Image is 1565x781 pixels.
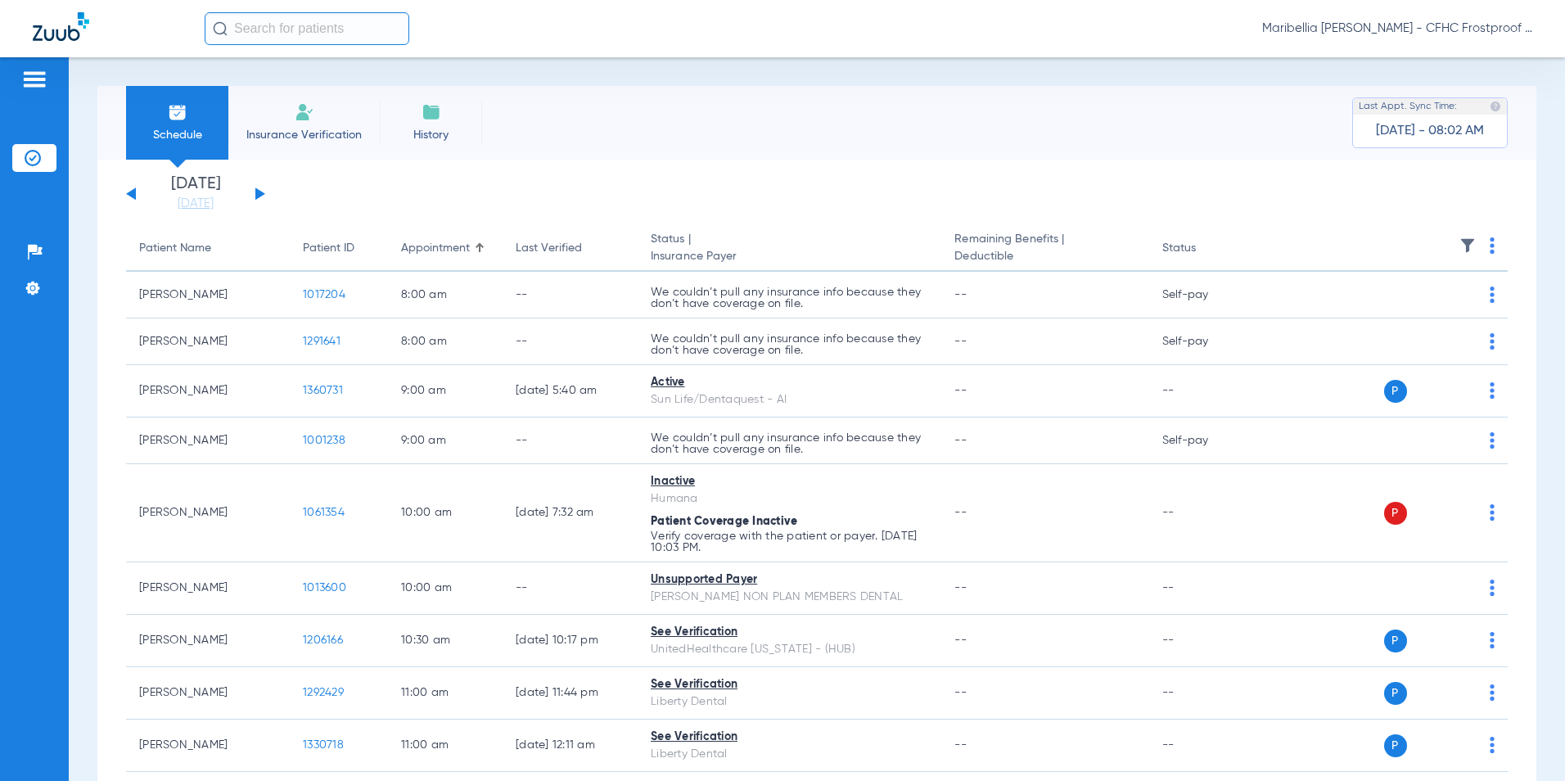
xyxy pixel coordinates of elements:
div: Unsupported Payer [651,571,928,589]
span: P [1384,734,1407,757]
th: Status [1149,226,1260,272]
img: group-dot-blue.svg [1490,504,1495,521]
span: -- [954,435,967,446]
div: See Verification [651,624,928,641]
span: 1206166 [303,634,343,646]
td: -- [1149,365,1260,418]
div: Active [651,374,928,391]
td: 11:00 AM [388,667,503,720]
img: group-dot-blue.svg [1490,684,1495,701]
img: hamburger-icon [21,70,47,89]
div: Patient ID [303,240,354,257]
div: Liberty Dental [651,746,928,763]
span: Insurance Payer [651,248,928,265]
td: -- [503,418,638,464]
td: 8:00 AM [388,272,503,318]
td: -- [1149,720,1260,772]
iframe: Chat Widget [1483,702,1565,781]
th: Status | [638,226,941,272]
a: [DATE] [147,196,245,212]
span: Last Appt. Sync Time: [1359,98,1457,115]
span: 1291641 [303,336,341,347]
div: UnitedHealthcare [US_STATE] - (HUB) [651,641,928,658]
th: Remaining Benefits | [941,226,1148,272]
td: -- [503,272,638,318]
li: [DATE] [147,176,245,212]
td: [PERSON_NAME] [126,667,290,720]
img: last sync help info [1490,101,1501,112]
td: [DATE] 10:17 PM [503,615,638,667]
span: -- [954,507,967,518]
input: Search for patients [205,12,409,45]
td: 8:00 AM [388,318,503,365]
span: P [1384,380,1407,403]
td: Self-pay [1149,318,1260,365]
td: -- [503,318,638,365]
span: P [1384,502,1407,525]
td: [PERSON_NAME] [126,615,290,667]
img: Search Icon [213,21,228,36]
span: [DATE] - 08:02 AM [1376,123,1484,139]
td: [DATE] 11:44 PM [503,667,638,720]
span: Insurance Verification [241,127,368,143]
td: [DATE] 7:32 AM [503,464,638,562]
div: Patient Name [139,240,211,257]
img: group-dot-blue.svg [1490,382,1495,399]
img: filter.svg [1459,237,1476,254]
td: [PERSON_NAME] [126,318,290,365]
span: -- [954,634,967,646]
span: Maribellia [PERSON_NAME] - CFHC Frostproof Dental [1262,20,1532,37]
span: -- [954,582,967,594]
span: 1017204 [303,289,345,300]
span: 1292429 [303,687,344,698]
td: [PERSON_NAME] [126,562,290,615]
span: Deductible [954,248,1135,265]
img: group-dot-blue.svg [1490,432,1495,449]
span: History [392,127,470,143]
p: We couldn’t pull any insurance info because they don’t have coverage on file. [651,287,928,309]
td: -- [1149,464,1260,562]
td: 9:00 AM [388,365,503,418]
td: [PERSON_NAME] [126,418,290,464]
td: 10:00 AM [388,562,503,615]
span: 1001238 [303,435,345,446]
div: Sun Life/Dentaquest - AI [651,391,928,409]
img: Schedule [168,102,187,122]
span: 1013600 [303,582,346,594]
td: 11:00 AM [388,720,503,772]
span: 1360731 [303,385,343,396]
img: group-dot-blue.svg [1490,287,1495,303]
td: [PERSON_NAME] [126,365,290,418]
td: [DATE] 12:11 AM [503,720,638,772]
span: P [1384,682,1407,705]
img: Zuub Logo [33,12,89,41]
img: group-dot-blue.svg [1490,237,1495,254]
span: Schedule [138,127,216,143]
span: P [1384,630,1407,652]
div: See Verification [651,729,928,746]
div: Last Verified [516,240,582,257]
td: [PERSON_NAME] [126,272,290,318]
span: -- [954,739,967,751]
span: -- [954,336,967,347]
span: Patient Coverage Inactive [651,516,797,527]
div: Patient Name [139,240,277,257]
td: 10:30 AM [388,615,503,667]
div: [PERSON_NAME] NON PLAN MEMBERS DENTAL [651,589,928,606]
td: 9:00 AM [388,418,503,464]
span: -- [954,385,967,396]
td: -- [1149,562,1260,615]
td: 10:00 AM [388,464,503,562]
div: Patient ID [303,240,375,257]
img: group-dot-blue.svg [1490,333,1495,350]
div: Liberty Dental [651,693,928,711]
div: Humana [651,490,928,508]
td: [PERSON_NAME] [126,720,290,772]
img: Manual Insurance Verification [295,102,314,122]
span: 1330718 [303,739,344,751]
td: -- [1149,615,1260,667]
td: Self-pay [1149,272,1260,318]
td: Self-pay [1149,418,1260,464]
span: 1061354 [303,507,345,518]
td: -- [503,562,638,615]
